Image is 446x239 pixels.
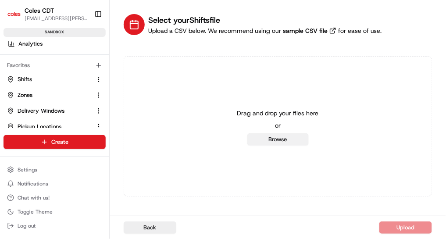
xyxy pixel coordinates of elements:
span: Log out [18,222,36,229]
a: 📗Knowledge Base [5,123,71,139]
span: Notifications [18,180,48,187]
button: Start new chat [149,86,160,96]
div: Upload a CSV below. We recommend using our for ease of use. [148,26,382,35]
a: Delivery Windows [7,107,92,115]
span: API Documentation [83,127,141,136]
button: Browse [247,133,309,146]
img: Nash [9,8,26,26]
p: Welcome 👋 [9,35,160,49]
button: Toggle Theme [4,206,106,218]
button: Coles CDT [25,6,54,15]
span: Delivery Windows [18,107,64,115]
div: Start new chat [30,83,144,92]
button: Pickup Locations [4,120,106,134]
button: Back [124,221,176,234]
button: Zones [4,88,106,102]
span: Knowledge Base [18,127,67,136]
button: Settings [4,164,106,176]
span: Toggle Theme [18,208,53,215]
a: sample CSV file [281,26,338,35]
span: Pickup Locations [18,123,61,131]
h1: Select your Shifts file [148,14,382,26]
a: Zones [7,91,92,99]
button: Chat with us! [4,192,106,204]
span: Pylon [87,148,106,155]
p: Drag and drop your files here [237,109,319,118]
button: Log out [4,220,106,232]
span: Zones [18,91,32,99]
div: 💻 [74,128,81,135]
img: 1736555255976-a54dd68f-1ca7-489b-9aae-adbdc363a1c4 [9,83,25,99]
div: sandbox [4,28,106,37]
p: or [275,121,281,130]
div: 📗 [9,128,16,135]
a: Analytics [4,37,109,51]
button: Shifts [4,72,106,86]
input: Clear [23,56,145,65]
button: Create [4,135,106,149]
button: Delivery Windows [4,104,106,118]
button: [EMAIL_ADDRESS][PERSON_NAME][PERSON_NAME][DOMAIN_NAME] [25,15,87,22]
a: Shifts [7,75,92,83]
span: Chat with us! [18,194,50,201]
span: Create [51,138,68,146]
img: Coles CDT [7,7,21,21]
a: Powered byPylon [62,148,106,155]
span: Shifts [18,75,32,83]
a: Pickup Locations [7,123,92,131]
div: We're available if you need us! [30,92,111,99]
span: Analytics [18,40,43,48]
span: Settings [18,166,37,173]
div: Favorites [4,58,106,72]
button: Notifications [4,178,106,190]
a: 💻API Documentation [71,123,144,139]
button: Coles CDTColes CDT[EMAIL_ADDRESS][PERSON_NAME][PERSON_NAME][DOMAIN_NAME] [4,4,91,25]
